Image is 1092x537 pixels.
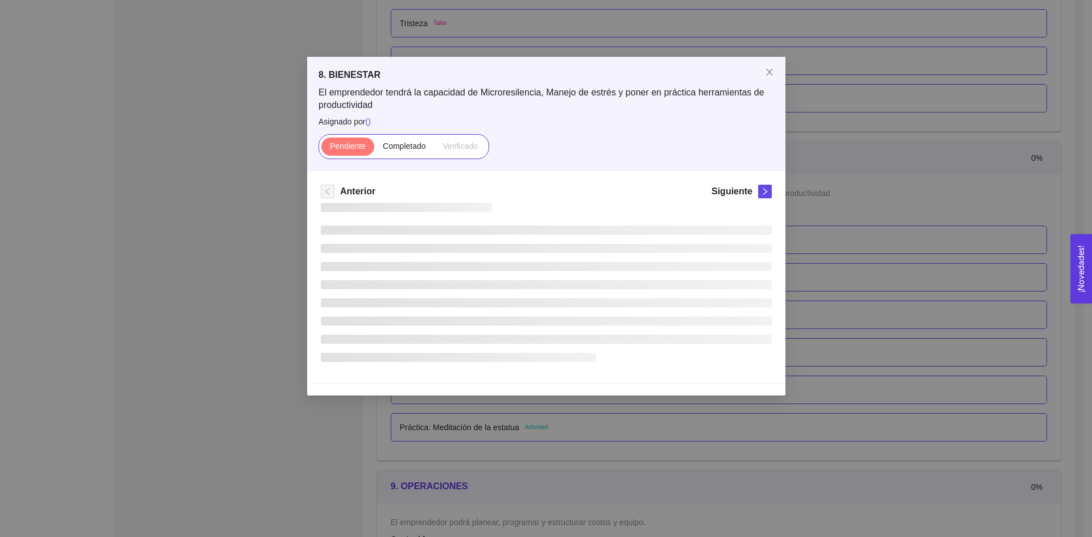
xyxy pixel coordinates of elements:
span: Asignado por [318,115,774,128]
span: close [765,68,774,77]
span: Pendiente [329,141,365,151]
h5: Siguiente [711,185,752,198]
span: El emprendedor tendrá la capacidad de Microresilencia, Manejo de estrés y poner en práctica herra... [318,86,774,111]
button: Open Feedback Widget [1070,234,1092,303]
h5: Anterior [340,185,375,198]
h5: 8. BIENESTAR [318,68,774,82]
span: ( ) [365,117,370,126]
span: Completado [383,141,426,151]
button: left [321,185,334,198]
span: Verificado [442,141,477,151]
button: right [758,185,772,198]
button: Close [754,57,785,89]
span: right [759,188,771,195]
